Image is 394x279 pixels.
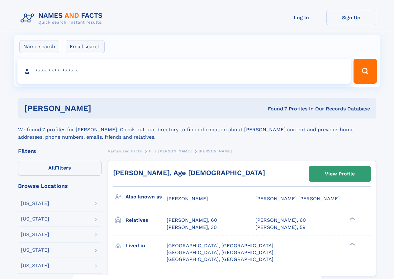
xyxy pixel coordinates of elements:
h3: Also known as [126,192,167,202]
a: View Profile [309,166,371,181]
h3: Lived in [126,240,167,251]
h1: [PERSON_NAME] [24,105,180,112]
a: [PERSON_NAME] [158,147,192,155]
a: Names and Facts [108,147,142,155]
label: Filters [18,161,102,176]
span: All [48,165,55,171]
a: Log In [277,10,326,25]
span: [GEOGRAPHIC_DATA], [GEOGRAPHIC_DATA] [167,243,273,249]
div: [US_STATE] [21,216,49,221]
div: View Profile [325,167,355,181]
a: [PERSON_NAME], 60 [167,217,217,224]
div: [US_STATE] [21,201,49,206]
div: Browse Locations [18,183,102,189]
button: Search Button [354,59,377,84]
a: [PERSON_NAME], 60 [255,217,306,224]
div: [US_STATE] [21,263,49,268]
div: ❯ [348,217,356,221]
a: [PERSON_NAME], 59 [255,224,306,231]
span: [PERSON_NAME] [PERSON_NAME] [255,196,340,202]
div: [US_STATE] [21,232,49,237]
label: Email search [66,40,105,53]
div: Found 7 Profiles In Our Records Database [179,105,370,112]
h3: Relatives [126,215,167,226]
div: ❯ [348,242,356,246]
a: F [149,147,151,155]
span: [PERSON_NAME] [199,149,232,153]
label: Name search [19,40,59,53]
input: search input [17,59,351,84]
a: [PERSON_NAME], Age [DEMOGRAPHIC_DATA] [113,169,265,177]
a: [PERSON_NAME], 30 [167,224,217,231]
a: Sign Up [326,10,376,25]
span: [PERSON_NAME] [158,149,192,153]
span: F [149,149,151,153]
div: We found 7 profiles for [PERSON_NAME]. Check out our directory to find information about [PERSON_... [18,119,376,141]
span: [PERSON_NAME] [167,196,208,202]
img: Logo Names and Facts [18,10,108,27]
div: Filters [18,148,102,154]
span: [GEOGRAPHIC_DATA], [GEOGRAPHIC_DATA] [167,256,273,262]
span: [GEOGRAPHIC_DATA], [GEOGRAPHIC_DATA] [167,249,273,255]
div: [US_STATE] [21,248,49,253]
